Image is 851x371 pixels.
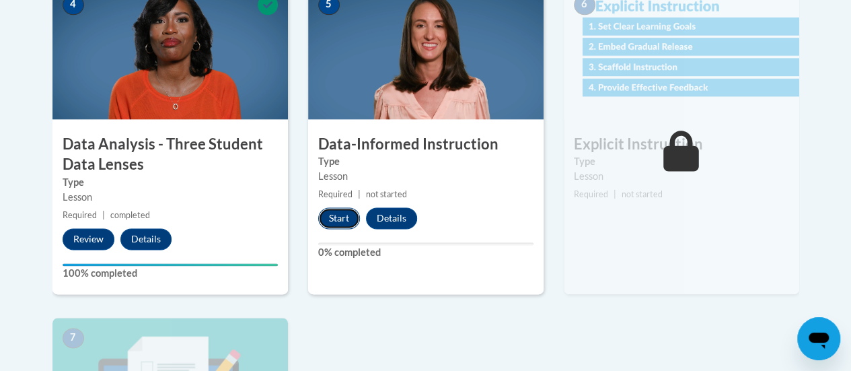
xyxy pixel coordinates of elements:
[63,228,114,250] button: Review
[797,317,840,360] iframe: Button to launch messaging window
[318,245,533,260] label: 0% completed
[574,169,789,184] div: Lesson
[52,134,288,176] h3: Data Analysis - Three Student Data Lenses
[614,189,616,199] span: |
[318,189,353,199] span: Required
[318,154,533,169] label: Type
[366,189,407,199] span: not started
[63,263,278,266] div: Your progress
[574,154,789,169] label: Type
[308,134,544,155] h3: Data-Informed Instruction
[63,190,278,205] div: Lesson
[622,189,663,199] span: not started
[358,189,361,199] span: |
[318,169,533,184] div: Lesson
[102,210,105,220] span: |
[120,228,172,250] button: Details
[564,134,799,155] h3: Explicit Instruction
[318,207,360,229] button: Start
[574,189,608,199] span: Required
[63,210,97,220] span: Required
[110,210,150,220] span: completed
[63,266,278,281] label: 100% completed
[63,175,278,190] label: Type
[366,207,417,229] button: Details
[63,328,84,348] span: 7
